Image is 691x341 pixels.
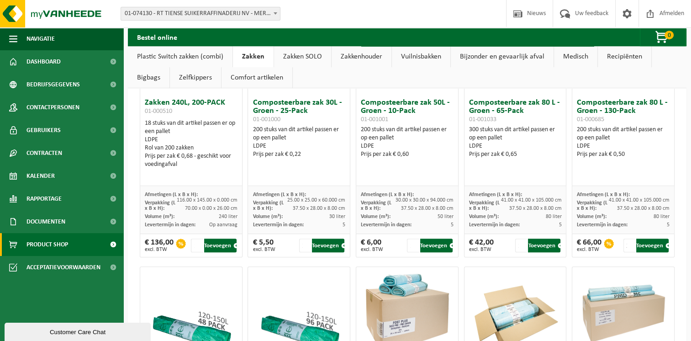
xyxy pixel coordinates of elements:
span: Volume (m³): [469,214,499,219]
span: Contactpersonen [26,96,79,119]
span: 41.00 x 41.00 x 105.000 cm [609,197,670,203]
span: Afmetingen (L x B x H): [253,192,306,197]
span: excl. BTW [469,247,494,252]
span: 01-001001 [361,116,388,123]
span: 5 [559,222,561,228]
iframe: chat widget [5,321,153,341]
span: 80 liter [545,214,561,219]
span: Volume (m³): [145,214,174,219]
span: Rapportage [26,187,62,210]
input: 1 [407,239,419,252]
div: € 66,00 [577,239,601,252]
span: Verpakking (L x B x H): [145,200,175,211]
div: € 6,00 [361,239,383,252]
button: Toevoegen [528,239,560,252]
span: Afmetingen (L x B x H): [577,192,630,197]
span: 01-001000 [253,116,280,123]
span: Verpakking (L x B x H): [253,200,283,211]
div: 18 stuks van dit artikel passen er op een pallet [145,119,237,169]
span: excl. BTW [577,247,601,252]
a: Plastic Switch zakken (combi) [128,46,232,67]
span: Verpakking (L x B x H): [361,200,391,211]
span: 5 [343,222,345,228]
h2: Bestel online [128,28,186,46]
div: 200 stuks van dit artikel passen er op een pallet [361,126,454,159]
div: € 5,50 [253,239,275,252]
div: 200 stuks van dit artikel passen er op een pallet [253,126,345,159]
span: 41.00 x 41.00 x 105.000 cm [501,197,561,203]
span: 01-074130 - RT TIENSE SUIKERRAFFINADERIJ NV - MERKSEM [121,7,280,20]
span: 240 liter [219,214,237,219]
h3: Composteerbare zak 80 L - Groen - 130-Pack [577,99,670,123]
div: Prijs per zak € 0,68 - geschikt voor voedingafval [145,152,237,169]
span: Op aanvraag [209,222,237,228]
span: 37.50 x 28.00 x 8.00 cm [293,206,345,211]
span: 5 [667,222,670,228]
span: Levertermijn in dagen: [469,222,520,228]
button: Toevoegen [312,239,344,252]
span: Verpakking (L x B x H): [577,200,607,211]
a: Medisch [554,46,597,67]
span: 01-001033 [469,116,496,123]
span: Afmetingen (L x B x H): [361,192,414,197]
div: LDPE [145,136,237,144]
a: Zakken [233,46,274,67]
span: Contracten [26,142,62,165]
span: 50 liter [438,214,454,219]
input: 1 [623,239,635,252]
h3: Zakken 240L, 200-PACK [145,99,237,117]
a: Bigbags [128,67,169,88]
span: 01-000685 [577,116,604,123]
span: 01-074130 - RT TIENSE SUIKERRAFFINADERIJ NV - MERKSEM [121,7,280,21]
span: 0 [665,31,674,39]
div: LDPE [577,142,670,150]
div: Prijs per zak € 0,60 [361,150,454,159]
span: Levertermijn in dagen: [145,222,195,228]
span: excl. BTW [145,247,174,252]
div: € 136,00 [145,239,174,252]
span: 5 [451,222,454,228]
span: Gebruikers [26,119,61,142]
span: Acceptatievoorwaarden [26,256,100,279]
div: Prijs per zak € 0,65 [469,150,562,159]
button: Toevoegen [636,239,669,252]
span: 30 liter [329,214,345,219]
span: 116.00 x 145.00 x 0.000 cm [177,197,237,203]
div: LDPE [469,142,562,150]
span: 80 liter [654,214,670,219]
h3: Composteerbare zak 30L - Groen - 25-Pack [253,99,345,123]
a: Zakkenhouder [332,46,391,67]
span: Levertermijn in dagen: [361,222,411,228]
span: Levertermijn in dagen: [253,222,303,228]
h3: Composteerbare zak 80 L - Groen - 65-Pack [469,99,562,123]
input: 1 [191,239,203,252]
span: 37.50 x 28.00 x 8.00 cm [509,206,561,211]
span: Volume (m³): [253,214,282,219]
div: LDPE [361,142,454,150]
span: Bedrijfsgegevens [26,73,80,96]
span: Kalender [26,165,55,187]
span: Verpakking (L x B x H): [469,200,500,211]
h3: Composteerbare zak 50L - Groen - 10-Pack [361,99,454,123]
span: Afmetingen (L x B x H): [145,192,198,197]
button: Toevoegen [204,239,237,252]
span: 37.50 x 28.00 x 8.00 cm [401,206,454,211]
span: 37.50 x 28.00 x 8.00 cm [617,206,670,211]
a: Bijzonder en gevaarlijk afval [451,46,554,67]
input: 1 [515,239,527,252]
button: 0 [640,28,686,46]
a: Zakken SOLO [274,46,331,67]
a: Vuilnisbakken [392,46,450,67]
div: 200 stuks van dit artikel passen er op een pallet [577,126,670,159]
div: € 42,00 [469,239,494,252]
button: Toevoegen [420,239,453,252]
a: Comfort artikelen [222,67,292,88]
span: Volume (m³): [577,214,607,219]
span: excl. BTW [361,247,383,252]
span: Volume (m³): [361,214,390,219]
span: 70.00 x 0.00 x 26.00 cm [185,206,237,211]
div: LDPE [253,142,345,150]
span: Product Shop [26,233,68,256]
input: 1 [299,239,311,252]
